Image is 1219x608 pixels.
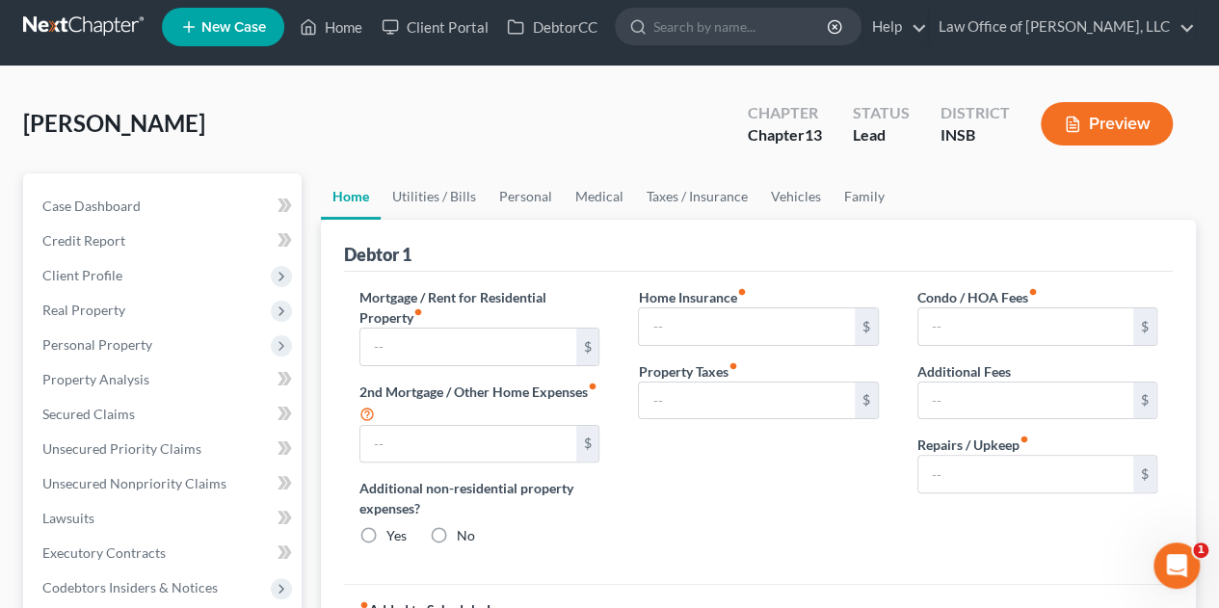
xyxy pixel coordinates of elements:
span: Client Profile [42,267,122,283]
a: Home [321,173,381,220]
div: $ [1133,308,1156,345]
label: Repairs / Upkeep [917,435,1029,455]
a: Property Analysis [27,362,302,397]
a: Help [862,10,927,44]
span: Executory Contracts [42,544,166,561]
input: -- [360,329,575,365]
label: Mortgage / Rent for Residential Property [359,287,599,328]
span: Case Dashboard [42,198,141,214]
span: Lawsuits [42,510,94,526]
i: fiber_manual_record [736,287,746,297]
div: $ [855,308,878,345]
label: Yes [386,526,407,545]
label: No [457,526,475,545]
a: Taxes / Insurance [635,173,759,220]
div: Chapter [748,102,822,124]
label: Condo / HOA Fees [917,287,1038,307]
div: Chapter [748,124,822,146]
span: Property Analysis [42,371,149,387]
span: Credit Report [42,232,125,249]
span: Unsecured Nonpriority Claims [42,475,226,491]
i: fiber_manual_record [413,307,423,317]
a: Personal [488,173,564,220]
i: fiber_manual_record [588,382,597,391]
div: Debtor 1 [344,243,411,266]
div: $ [576,426,599,463]
input: -- [639,308,854,345]
span: 1 [1193,542,1208,558]
label: Property Taxes [638,361,737,382]
label: Additional Fees [917,361,1011,382]
input: -- [918,308,1133,345]
i: fiber_manual_record [1028,287,1038,297]
span: Personal Property [42,336,152,353]
button: Preview [1041,102,1173,145]
i: fiber_manual_record [1020,435,1029,444]
div: $ [855,383,878,419]
a: Executory Contracts [27,536,302,570]
input: -- [918,456,1133,492]
a: Home [290,10,372,44]
a: Credit Report [27,224,302,258]
label: 2nd Mortgage / Other Home Expenses [359,382,599,425]
a: Case Dashboard [27,189,302,224]
span: [PERSON_NAME] [23,109,205,137]
input: -- [918,383,1133,419]
input: -- [360,426,575,463]
input: Search by name... [653,9,830,44]
div: District [941,102,1010,124]
span: Real Property [42,302,125,318]
a: Vehicles [759,173,833,220]
a: Secured Claims [27,397,302,432]
a: Medical [564,173,635,220]
span: Unsecured Priority Claims [42,440,201,457]
label: Home Insurance [638,287,746,307]
div: INSB [941,124,1010,146]
i: fiber_manual_record [728,361,737,371]
a: Unsecured Nonpriority Claims [27,466,302,501]
span: New Case [201,20,266,35]
iframe: Intercom live chat [1153,542,1200,589]
a: Client Portal [372,10,497,44]
label: Additional non-residential property expenses? [359,478,599,518]
div: $ [576,329,599,365]
div: Status [853,102,910,124]
div: Lead [853,124,910,146]
div: $ [1133,456,1156,492]
a: Family [833,173,896,220]
span: 13 [805,125,822,144]
span: Codebtors Insiders & Notices [42,579,218,595]
a: DebtorCC [497,10,606,44]
span: Secured Claims [42,406,135,422]
a: Utilities / Bills [381,173,488,220]
input: -- [639,383,854,419]
a: Law Office of [PERSON_NAME], LLC [929,10,1195,44]
a: Lawsuits [27,501,302,536]
a: Unsecured Priority Claims [27,432,302,466]
div: $ [1133,383,1156,419]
